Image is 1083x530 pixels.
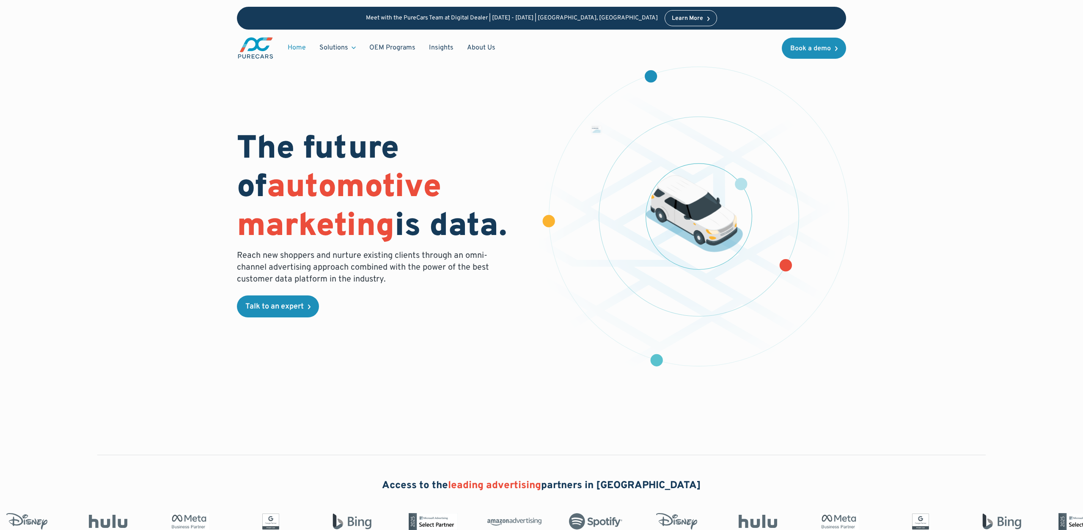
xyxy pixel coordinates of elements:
img: Meta Business Partner [162,513,216,530]
img: Bing [974,513,1028,530]
img: Google Partner [243,513,297,530]
div: Talk to an expert [245,303,304,311]
img: illustration of a vehicle [646,175,743,252]
a: Insights [422,40,460,56]
p: Reach new shoppers and nurture existing clients through an omni-channel advertising approach comb... [237,250,494,285]
a: OEM Programs [363,40,422,56]
a: main [237,36,274,60]
a: Learn More [665,10,717,26]
a: Book a demo [782,38,846,59]
img: Google Partner [893,513,947,530]
div: Book a demo [790,45,831,52]
div: Solutions [313,40,363,56]
img: Microsoft Advertising Partner [406,513,460,530]
img: Hulu [731,515,785,528]
span: automotive marketing [237,168,441,247]
a: About Us [460,40,502,56]
img: Bing [324,513,379,530]
div: Learn More [672,16,703,22]
a: Home [281,40,313,56]
img: Amazon Advertising [487,515,541,528]
img: purecars logo [237,36,274,60]
img: Disney [649,513,704,530]
h2: Access to the partners in [GEOGRAPHIC_DATA] [382,479,701,493]
img: Meta Business Partner [812,513,866,530]
img: Hulu [81,515,135,528]
h1: The future of is data. [237,131,531,246]
img: Spotify [568,513,622,530]
img: chart showing monthly dealership revenue of $7m [592,126,602,134]
p: Meet with the PureCars Team at Digital Dealer | [DATE] - [DATE] | [GEOGRAPHIC_DATA], [GEOGRAPHIC_... [366,15,658,22]
div: Solutions [319,43,348,52]
span: leading advertising [448,479,541,492]
a: Talk to an expert [237,295,319,317]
